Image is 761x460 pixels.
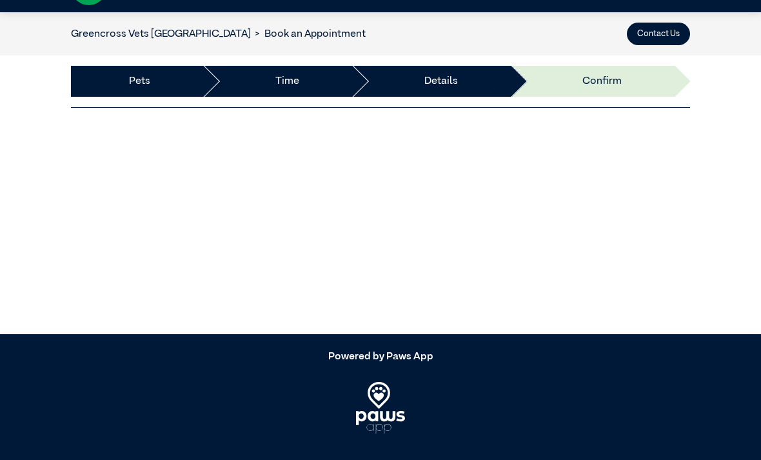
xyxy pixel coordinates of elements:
li: Book an Appointment [251,26,366,42]
a: Greencross Vets [GEOGRAPHIC_DATA] [71,29,251,39]
a: Details [424,74,458,89]
nav: breadcrumb [71,26,366,42]
a: Pets [129,74,150,89]
img: PawsApp [356,382,406,434]
a: Time [275,74,299,89]
h5: Powered by Paws App [71,351,690,363]
button: Contact Us [627,23,690,45]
